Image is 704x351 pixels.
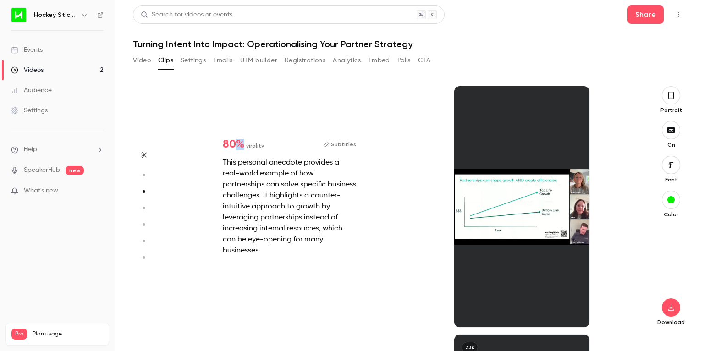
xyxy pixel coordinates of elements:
button: Polls [397,53,411,68]
div: Search for videos or events [141,10,232,20]
li: help-dropdown-opener [11,145,104,154]
h6: Hockey Stick Advisory [34,11,77,20]
a: SpeakerHub [24,165,60,175]
button: Video [133,53,151,68]
span: Help [24,145,37,154]
div: Videos [11,66,44,75]
p: Portrait [656,106,686,114]
button: Emails [213,53,232,68]
div: Audience [11,86,52,95]
button: CTA [418,53,430,68]
p: Font [656,176,686,183]
button: Share [627,5,664,24]
span: What's new [24,186,58,196]
span: virality [246,142,264,150]
button: Subtitles [323,139,356,150]
span: Plan usage [33,330,103,338]
span: Pro [11,329,27,340]
p: Color [656,211,686,218]
button: Settings [181,53,206,68]
button: Analytics [333,53,361,68]
button: Clips [158,53,173,68]
h1: Turning Intent Into Impact: Operationalising Your Partner Strategy [133,38,686,49]
div: Events [11,45,43,55]
button: Registrations [285,53,325,68]
button: UTM builder [240,53,277,68]
span: new [66,166,84,175]
div: This personal anecdote provides a real-world example of how partnerships can solve specific busin... [223,157,356,256]
p: On [656,141,686,148]
button: Top Bar Actions [671,7,686,22]
p: Download [656,318,686,326]
img: Hockey Stick Advisory [11,8,26,22]
div: Settings [11,106,48,115]
button: Embed [368,53,390,68]
span: 80 % [223,139,244,150]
